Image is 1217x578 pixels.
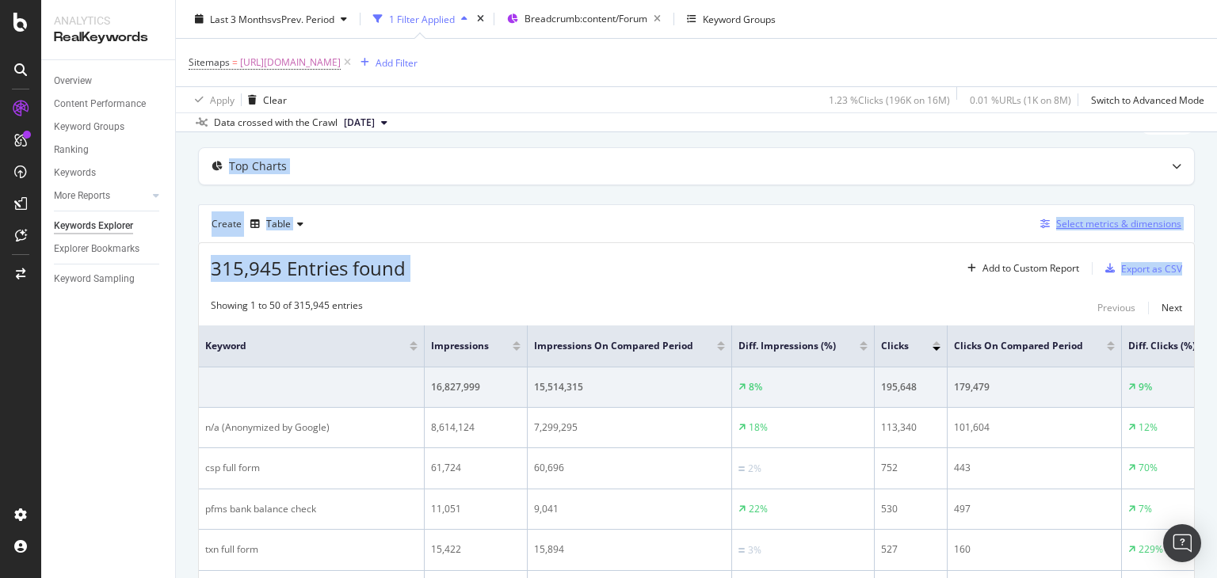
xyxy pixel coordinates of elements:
div: 15,422 [431,542,521,557]
span: Sitemaps [189,55,230,69]
a: Overview [54,73,164,89]
button: Next [1162,299,1182,318]
div: 16,827,999 [431,380,521,394]
span: Diff. Clicks (%) [1128,339,1196,353]
div: 179,479 [954,380,1115,394]
div: 22% [749,502,768,516]
span: Impressions On Compared Period [534,339,693,353]
button: Table [244,211,310,237]
span: = [232,55,238,69]
div: 3% [748,543,761,557]
div: Add Filter [376,55,418,69]
button: Clear [242,87,287,112]
div: 15,894 [534,542,725,557]
img: Equal [738,548,745,553]
a: More Reports [54,188,148,204]
div: Create [212,211,310,237]
div: 12% [1139,420,1158,435]
a: Content Performance [54,96,164,112]
div: Keywords [54,165,96,181]
a: Explorer Bookmarks [54,241,164,257]
button: Add to Custom Report [961,256,1079,281]
a: Keywords [54,165,164,181]
span: Keyword [205,339,386,353]
div: 7% [1139,502,1152,516]
div: 229% [1139,542,1163,557]
div: 8,614,124 [431,420,521,435]
div: 70% [1139,461,1158,475]
span: Diff. Impressions (%) [738,339,836,353]
div: 195,648 [881,380,940,394]
button: Switch to Advanced Mode [1085,87,1204,112]
div: csp full form [205,461,418,475]
div: Top Charts [229,158,287,174]
div: Open Intercom Messenger [1163,524,1201,562]
button: Previous [1097,299,1135,318]
div: txn full form [205,542,418,557]
div: Showing 1 to 50 of 315,945 entries [211,299,363,318]
button: Select metrics & dimensions [1034,215,1181,234]
div: 752 [881,461,940,475]
button: Add Filter [354,53,418,72]
div: 7,299,295 [534,420,725,435]
div: 1.23 % Clicks ( 196K on 16M ) [829,93,950,106]
div: 18% [749,420,768,435]
span: 2025 Sep. 1st [344,116,375,130]
div: Analytics [54,13,162,29]
span: 315,945 Entries found [211,255,406,281]
div: n/a (Anonymized by Google) [205,420,418,435]
div: 497 [954,502,1115,516]
div: Export as CSV [1121,262,1182,276]
span: Clicks On Compared Period [954,339,1083,353]
div: 61,724 [431,461,521,475]
button: 1 Filter Applied [367,6,474,32]
span: Impressions [431,339,489,353]
div: 530 [881,502,940,516]
button: Breadcrumb:content/Forum [501,6,667,32]
div: Add to Custom Report [982,264,1079,273]
div: 0.01 % URLs ( 1K on 8M ) [970,93,1071,106]
div: Clear [263,93,287,106]
div: pfms bank balance check [205,502,418,516]
div: Keyword Sampling [54,271,135,287]
div: Previous [1097,301,1135,314]
div: Overview [54,73,92,89]
a: Keywords Explorer [54,218,164,234]
button: Last 3 MonthsvsPrev. Period [189,6,353,32]
div: 11,051 [431,502,521,516]
button: [DATE] [338,113,394,132]
div: 527 [881,542,940,557]
div: Select metrics & dimensions [1056,217,1181,230]
div: 101,604 [954,420,1115,435]
div: 60,696 [534,461,725,475]
div: More Reports [54,188,110,204]
span: Clicks [881,339,909,353]
div: Keyword Groups [703,12,776,25]
div: Data crossed with the Crawl [214,116,338,130]
div: Apply [210,93,235,106]
a: Ranking [54,142,164,158]
div: 9% [1139,380,1152,394]
div: Next [1162,301,1182,314]
div: Explorer Bookmarks [54,241,139,257]
span: Last 3 Months [210,12,272,25]
div: Table [266,219,291,229]
img: Equal [738,466,745,471]
div: Keyword Groups [54,119,124,135]
div: 9,041 [534,502,725,516]
div: 443 [954,461,1115,475]
button: Keyword Groups [681,6,782,32]
div: RealKeywords [54,29,162,47]
span: vs Prev. Period [272,12,334,25]
div: 8% [749,380,762,394]
button: Apply [189,87,235,112]
div: Ranking [54,142,89,158]
div: 160 [954,542,1115,557]
a: Keyword Groups [54,119,164,135]
div: 15,514,315 [534,380,725,394]
div: 1 Filter Applied [389,12,455,25]
div: times [474,11,487,27]
span: Breadcrumb: content/Forum [525,12,647,25]
div: 2% [748,462,761,476]
div: Switch to Advanced Mode [1091,93,1204,106]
